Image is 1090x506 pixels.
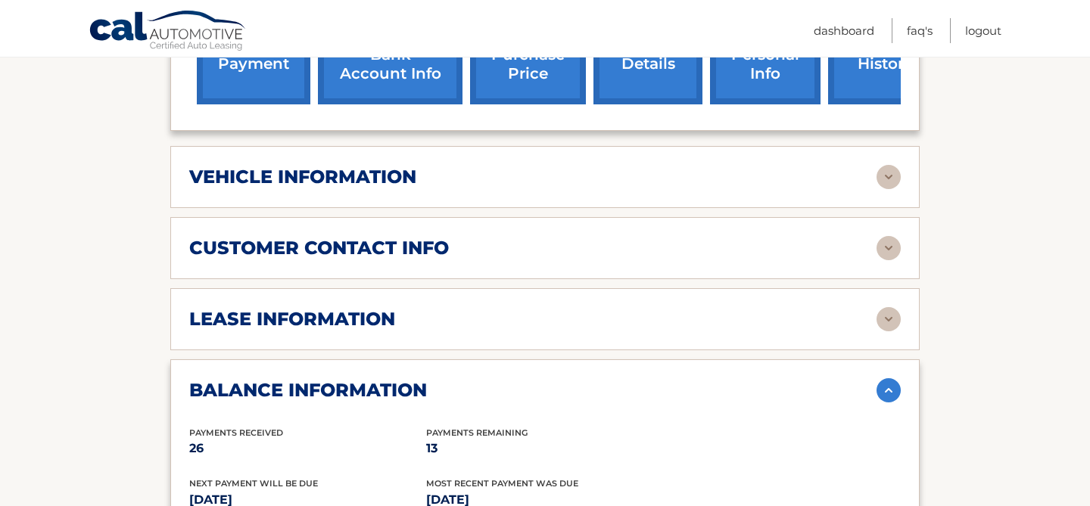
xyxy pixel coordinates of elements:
img: accordion-active.svg [877,378,901,402]
span: Next Payment will be due [189,478,318,489]
p: 13 [426,438,663,459]
h2: customer contact info [189,237,449,259]
img: accordion-rest.svg [877,307,901,331]
img: accordion-rest.svg [877,236,901,260]
h2: lease information [189,308,395,331]
h2: vehicle information [189,166,416,188]
a: Dashboard [814,18,874,43]
p: 26 [189,438,426,459]
a: Logout [965,18,1001,43]
h2: balance information [189,379,427,402]
span: Payments Remaining [426,427,528,438]
img: accordion-rest.svg [877,165,901,189]
span: Most Recent Payment Was Due [426,478,578,489]
span: Payments Received [189,427,283,438]
a: Cal Automotive [89,10,248,54]
a: FAQ's [907,18,933,43]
